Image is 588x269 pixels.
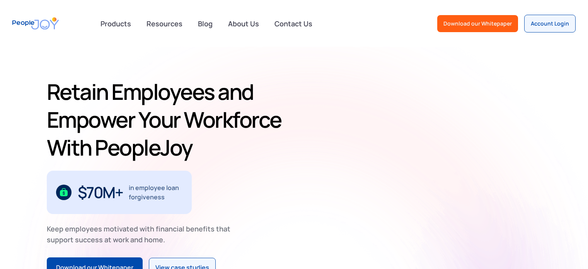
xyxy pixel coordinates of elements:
[223,15,264,32] a: About Us
[524,15,576,33] a: Account Login
[47,171,192,214] div: 1 / 3
[270,15,317,32] a: Contact Us
[47,78,291,161] h1: Retain Employees and Empower Your Workforce With PeopleJoy
[531,20,569,27] div: Account Login
[96,16,136,31] div: Products
[142,15,187,32] a: Resources
[437,15,518,32] a: Download our Whitepaper
[193,15,217,32] a: Blog
[129,183,182,202] div: in employee loan forgiveness
[47,223,237,245] div: Keep employees motivated with financial benefits that support success at work and home.
[78,186,123,199] div: $70M+
[443,20,512,27] div: Download our Whitepaper
[12,12,59,34] a: home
